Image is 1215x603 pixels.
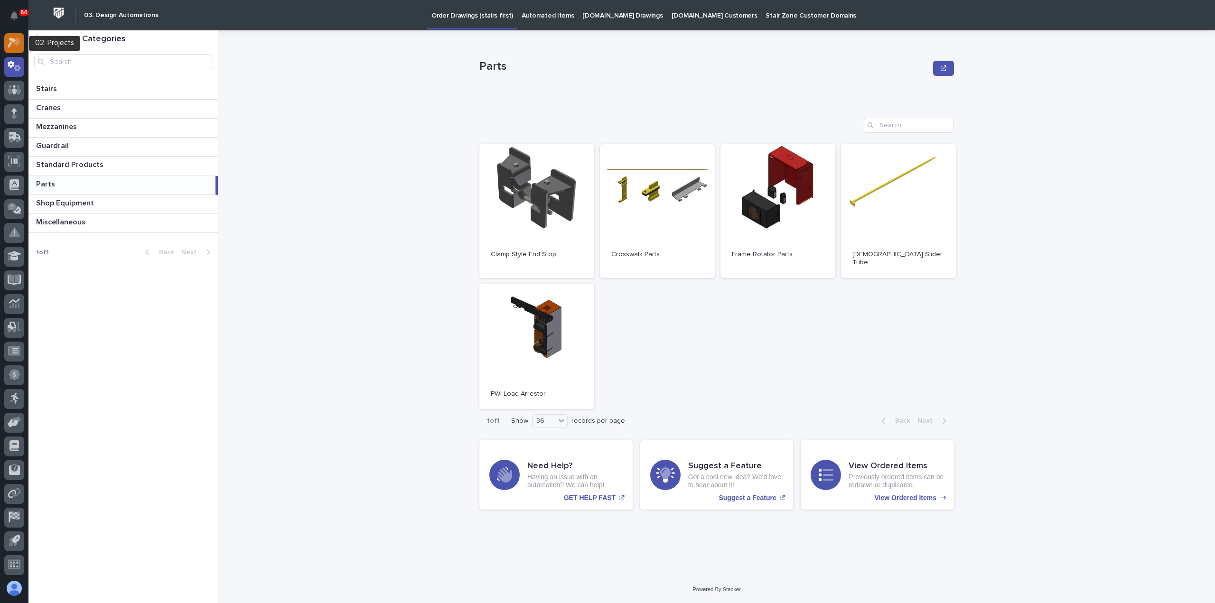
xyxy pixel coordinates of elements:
p: PWI Load Arrestor [491,390,583,398]
span: Next [917,417,938,424]
p: View Ordered Items [875,494,936,502]
p: Parts [36,178,57,189]
p: Shop Equipment [36,197,96,208]
div: 36 [533,416,555,426]
a: MiscellaneousMiscellaneous [28,214,218,233]
p: Show [511,417,528,425]
a: View Ordered Items [801,440,954,510]
a: CranesCranes [28,100,218,119]
p: Got a cool new idea? We'd love to hear about it! [688,473,784,489]
p: Guardrail [36,139,71,150]
a: StairsStairs [28,81,218,100]
button: Notifications [4,6,24,26]
a: Crosswalk Parts [600,144,715,278]
a: PWI Load Arrestor [479,284,594,409]
a: PartsParts [28,176,218,195]
p: Standard Products [36,158,105,169]
a: Standard ProductsStandard Products [28,157,218,176]
p: Stairs [36,83,59,93]
a: Clamp Style End Stop [479,144,594,278]
a: GuardrailGuardrail [28,138,218,157]
h3: Need Help? [527,461,623,472]
span: Next [181,249,202,256]
p: Previously ordered items can be redrawn or duplicated. [849,473,944,489]
p: Suggest a Feature [719,494,776,502]
p: 64 [21,9,27,16]
a: MezzaninesMezzanines [28,119,218,138]
p: Frame Rotator Parts [732,250,824,259]
p: Miscellaneous [36,216,87,227]
h2: 03. Design Automations [84,11,159,19]
p: Having an issue with an automation? We can help! [527,473,623,489]
button: Next [914,417,954,425]
button: Back [874,417,914,425]
p: Crosswalk Parts [611,250,703,259]
span: Back [889,417,910,424]
span: Back [153,249,174,256]
p: Cranes [36,102,63,112]
h1: Automation Categories [34,34,212,45]
p: 1 of 1 [28,241,56,264]
p: Mezzanines [36,121,79,131]
input: Search [34,54,212,69]
h3: Suggest a Feature [688,461,784,472]
img: Workspace Logo [50,4,67,22]
div: Notifications64 [12,11,24,27]
p: 1 of 1 [479,409,507,433]
button: Next [178,248,218,257]
h3: View Ordered Items [849,461,944,472]
a: GET HELP FAST [479,440,633,510]
button: users-avatar [4,578,24,598]
a: Frame Rotator Parts [720,144,835,278]
p: records per page [571,417,625,425]
a: Suggest a Feature [640,440,794,510]
p: [DEMOGRAPHIC_DATA] Slider Tube [852,250,944,267]
p: Parts [479,60,929,74]
a: Powered By Stacker [692,586,740,592]
p: Clamp Style End Stop [491,250,583,259]
p: GET HELP FAST [564,494,616,502]
button: Back [138,248,178,257]
a: [DEMOGRAPHIC_DATA] Slider Tube [841,144,956,278]
input: Search [864,118,954,133]
a: Shop EquipmentShop Equipment [28,195,218,214]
